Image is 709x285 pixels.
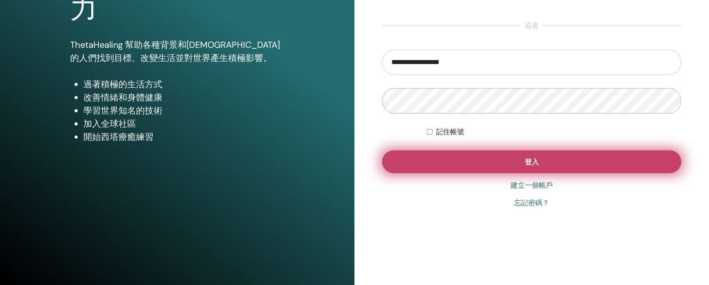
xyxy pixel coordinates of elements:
font: 記住帳號 [436,128,464,136]
div: 無限期地保持我的身份驗證狀態或直到我手動註銷 [427,127,681,137]
font: 學習世界知名的技術 [83,105,162,116]
font: 忘記密碼？ [514,199,549,207]
font: 登入 [525,157,539,167]
font: 改善情緒和身體健康 [83,92,162,103]
font: 過著積極的生活方式 [83,78,162,90]
a: 建立一個帳戶 [511,180,553,191]
a: 忘記密碼？ [514,198,549,208]
font: 開始西塔療癒練習 [83,131,154,142]
font: 或者 [525,21,539,30]
font: 建立一個帳戶 [511,181,553,189]
font: ThetaHealing 幫助各種背景和[DEMOGRAPHIC_DATA]的人們找到目標、改變生活並對世界產生積極影響。 [70,39,280,64]
font: 加入全球社區 [83,118,136,129]
button: 登入 [382,150,681,173]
